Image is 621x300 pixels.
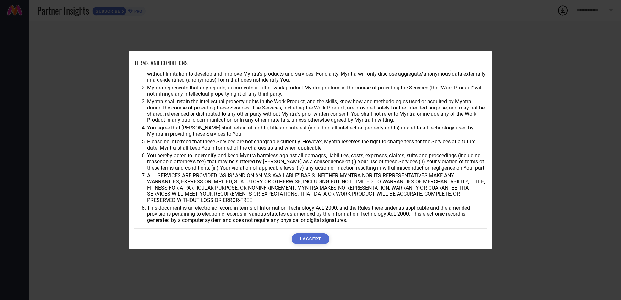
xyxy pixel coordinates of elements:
li: You agree that Myntra may use aggregate and anonymized data for any business purpose during or af... [147,65,487,83]
button: I ACCEPT [292,233,329,244]
li: Myntra shall retain the intellectual property rights in the Work Product, and the skills, know-ho... [147,98,487,123]
li: This document is an electronic record in terms of Information Technology Act, 2000, and the Rules... [147,205,487,223]
li: Myntra represents that any reports, documents or other work product Myntra produce in the course ... [147,85,487,97]
li: You agree that [PERSON_NAME] shall retain all rights, title and interest (including all intellect... [147,125,487,137]
li: ALL SERVICES ARE PROVIDED "AS IS" AND ON AN "AS AVAILABLE" BASIS. NEITHER MYNTRA NOR ITS REPRESEN... [147,172,487,203]
h1: TERMS AND CONDITIONS [134,59,188,67]
li: Please be informed that these Services are not chargeable currently. However, Myntra reserves the... [147,139,487,151]
li: You hereby agree to indemnify and keep Myntra harmless against all damages, liabilities, costs, e... [147,152,487,171]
